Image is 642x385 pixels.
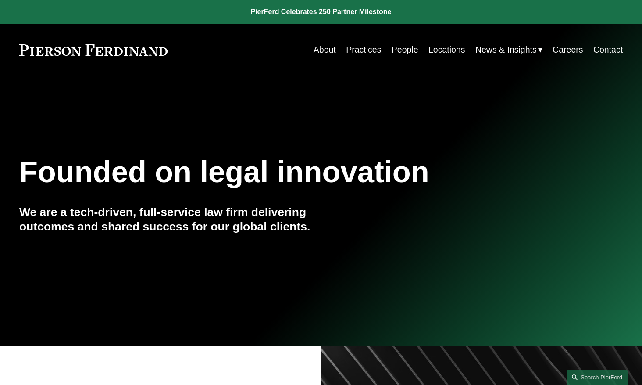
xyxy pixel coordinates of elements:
[346,41,381,58] a: Practices
[314,41,336,58] a: About
[593,41,623,58] a: Contact
[428,41,465,58] a: Locations
[567,370,628,385] a: Search this site
[19,155,522,190] h1: Founded on legal innovation
[19,205,321,234] h4: We are a tech-driven, full-service law firm delivering outcomes and shared success for our global...
[475,42,537,58] span: News & Insights
[475,41,542,58] a: folder dropdown
[553,41,583,58] a: Careers
[392,41,418,58] a: People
